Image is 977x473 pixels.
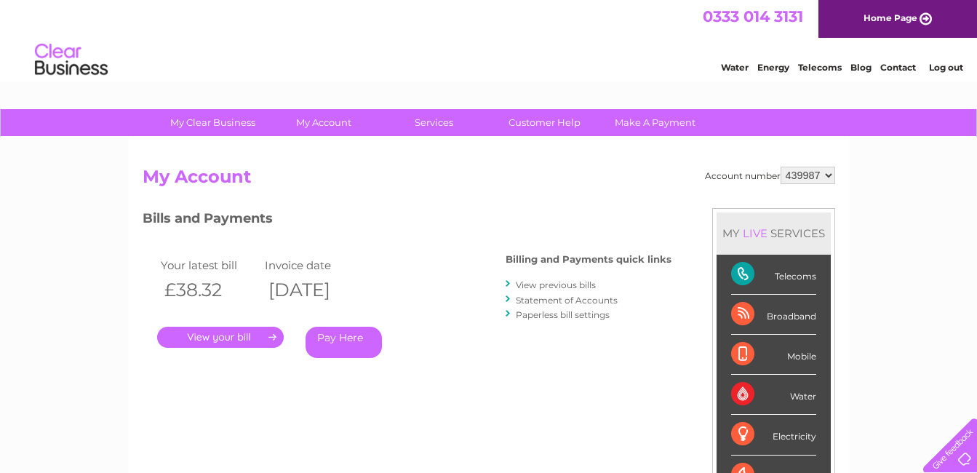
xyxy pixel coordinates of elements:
a: Statement of Accounts [516,295,618,306]
a: Water [721,62,749,73]
a: Services [374,109,494,136]
a: Telecoms [798,62,842,73]
a: My Account [263,109,383,136]
img: logo.png [34,38,108,82]
a: Log out [929,62,963,73]
div: Electricity [731,415,816,455]
a: Contact [880,62,916,73]
td: Your latest bill [157,255,262,275]
div: Clear Business is a trading name of Verastar Limited (registered in [GEOGRAPHIC_DATA] No. 3667643... [145,8,833,71]
a: Pay Here [306,327,382,358]
a: Blog [850,62,872,73]
div: LIVE [740,226,770,240]
div: Account number [705,167,835,184]
div: Mobile [731,335,816,375]
div: MY SERVICES [717,212,831,254]
a: . [157,327,284,348]
a: Customer Help [484,109,605,136]
a: My Clear Business [153,109,273,136]
a: Energy [757,62,789,73]
th: £38.32 [157,275,262,305]
a: View previous bills [516,279,596,290]
td: Invoice date [261,255,366,275]
h2: My Account [143,167,835,194]
div: Telecoms [731,255,816,295]
div: Water [731,375,816,415]
h3: Bills and Payments [143,208,671,234]
a: Paperless bill settings [516,309,610,320]
th: [DATE] [261,275,366,305]
a: 0333 014 3131 [703,7,803,25]
a: Make A Payment [595,109,715,136]
div: Broadband [731,295,816,335]
h4: Billing and Payments quick links [506,254,671,265]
